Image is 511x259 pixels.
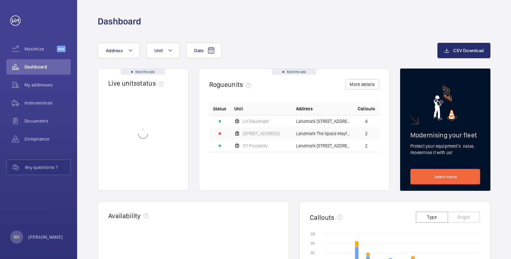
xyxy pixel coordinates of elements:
p: Protect your equipment's value, modernise it with us! [410,143,480,156]
span: CSV Download [453,48,484,53]
span: Documents [24,118,71,124]
span: Unit [234,106,243,112]
span: 2 [365,143,368,148]
button: Type [416,212,448,223]
button: Unit [146,43,180,58]
span: Callouts [358,106,375,112]
img: marketing-card.svg [434,86,457,121]
span: Landmark [STREET_ADDRESS] - Landmark Office Space - [GEOGRAPHIC_DATA] [296,119,350,124]
span: LH Passenger [243,119,269,124]
span: status [137,79,166,87]
span: [STREET_ADDRESS] [243,131,280,136]
span: Unit [154,48,163,53]
h2: Live units [108,79,166,87]
button: More details [345,79,379,89]
span: Date [194,48,203,53]
h1: Dashboard [98,15,141,27]
span: 2 [365,131,368,136]
h2: Rogue [209,80,254,88]
p: KH [14,234,19,240]
h2: Callouts [310,213,335,221]
p: Status [213,106,227,112]
span: Landmark [STREET_ADDRESS] [296,143,350,148]
button: Origin [448,212,480,223]
span: units [228,80,254,88]
span: Address [106,48,123,53]
span: Interventions [24,100,71,106]
a: Learn more [410,169,480,184]
span: 117 Piccadilly [243,143,268,148]
span: Maximize [24,46,57,52]
span: Beta [57,46,66,52]
p: [PERSON_NAME] [28,234,63,240]
span: Landmark The Space Mayfair - [STREET_ADDRESS] [296,131,350,136]
span: Compliance [24,136,71,142]
text: 25 [310,241,315,245]
text: 30 [310,232,315,236]
h2: Modernising your fleet [410,131,480,139]
span: 4 [365,119,368,124]
span: Address [296,106,313,112]
button: Address [98,43,140,58]
text: 20 [310,251,315,255]
button: Date [186,43,222,58]
span: My addresses [24,82,71,88]
div: Real time data [272,69,316,75]
span: Dashboard [24,64,71,70]
span: Any questions ? [25,164,70,171]
h2: Availability [108,212,141,220]
div: Real time data [121,69,165,75]
button: CSV Download [437,43,490,58]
